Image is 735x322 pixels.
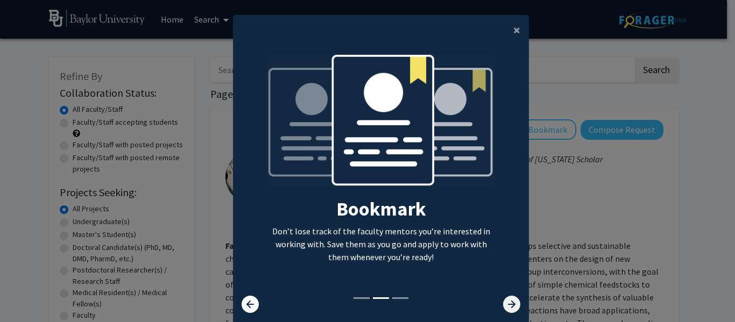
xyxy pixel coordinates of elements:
[266,225,496,263] p: Don’t lose track of the faculty mentors you’re interested in working with. Save them as you go an...
[8,274,46,314] iframe: Chat
[513,22,520,38] span: ×
[505,15,529,45] button: Close
[266,54,496,197] img: bookmark
[266,197,496,220] h2: Bookmark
